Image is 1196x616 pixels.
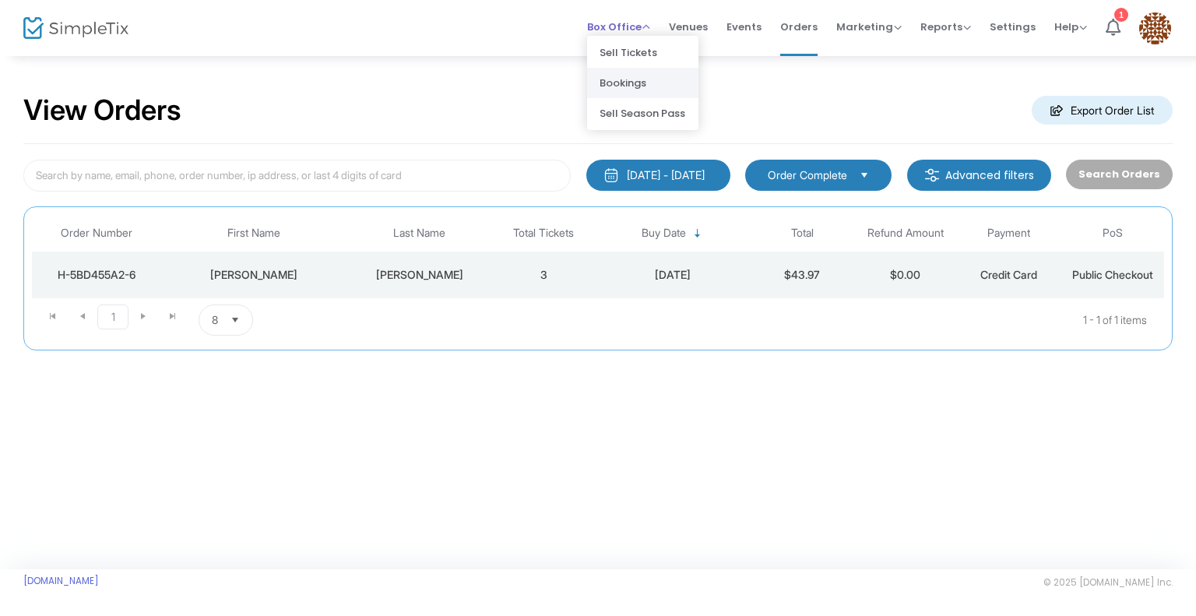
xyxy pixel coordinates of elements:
th: Total Tickets [492,215,596,252]
span: Orders [780,7,818,47]
span: Public Checkout [1072,268,1153,281]
li: Sell Tickets [587,37,698,68]
button: Select [853,167,875,184]
div: 1 [1114,8,1128,22]
div: Fleming [351,267,488,283]
li: Bookings [587,68,698,98]
button: [DATE] - [DATE] [586,160,730,191]
td: $43.97 [751,252,854,298]
span: Order Complete [768,167,847,183]
kendo-pager-info: 1 - 1 of 1 items [408,304,1147,336]
span: Sortable [691,227,704,240]
span: Order Number [61,227,132,240]
span: Marketing [836,19,902,34]
td: $0.00 [854,252,958,298]
span: Box Office [587,19,650,34]
div: Karen [165,267,343,283]
th: Refund Amount [854,215,958,252]
div: [DATE] - [DATE] [627,167,705,183]
button: Select [224,305,246,335]
span: 8 [212,312,218,328]
span: Last Name [393,227,445,240]
div: 9/24/2025 [600,267,747,283]
img: monthly [603,167,619,183]
span: Page 1 [97,304,128,329]
span: Credit Card [980,268,1037,281]
li: Sell Season Pass [587,98,698,128]
span: PoS [1103,227,1123,240]
th: Total [751,215,854,252]
img: filter [924,167,940,183]
a: [DOMAIN_NAME] [23,575,99,587]
m-button: Advanced filters [907,160,1051,191]
span: Settings [990,7,1036,47]
span: Events [726,7,762,47]
span: Payment [987,227,1030,240]
td: 3 [492,252,596,298]
m-button: Export Order List [1032,96,1173,125]
span: © 2025 [DOMAIN_NAME] Inc. [1043,576,1173,589]
span: Venues [669,7,708,47]
input: Search by name, email, phone, order number, ip address, or last 4 digits of card [23,160,571,192]
span: First Name [227,227,280,240]
span: Reports [920,19,971,34]
div: H-5BD455A2-6 [36,267,157,283]
div: Data table [32,215,1164,298]
h2: View Orders [23,93,181,128]
span: Help [1054,19,1087,34]
span: Buy Date [642,227,686,240]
